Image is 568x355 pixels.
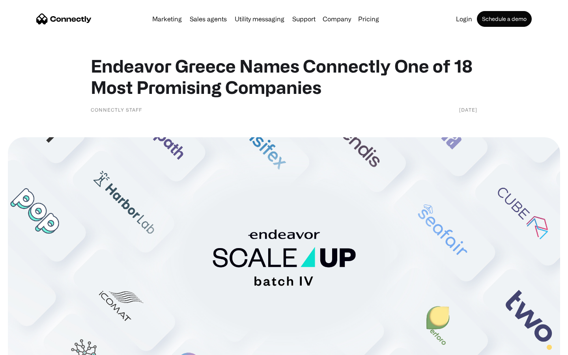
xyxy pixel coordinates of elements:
[187,16,230,22] a: Sales agents
[459,106,477,114] div: [DATE]
[91,55,477,98] h1: Endeavor Greece Names Connectly One of 18 Most Promising Companies
[149,16,185,22] a: Marketing
[289,16,319,22] a: Support
[16,341,47,352] ul: Language list
[453,16,475,22] a: Login
[355,16,382,22] a: Pricing
[91,106,142,114] div: Connectly Staff
[477,11,532,27] a: Schedule a demo
[8,341,47,352] aside: Language selected: English
[232,16,288,22] a: Utility messaging
[323,13,351,24] div: Company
